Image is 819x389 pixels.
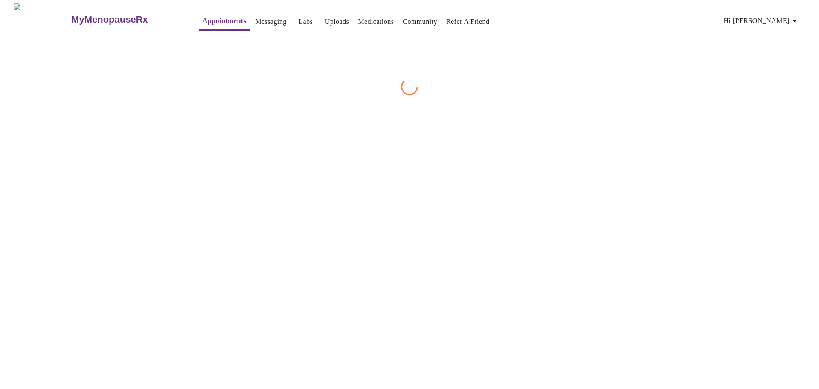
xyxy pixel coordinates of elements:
button: Uploads [322,13,353,30]
button: Community [399,13,441,30]
button: Labs [292,13,319,30]
a: Refer a Friend [446,16,490,28]
img: MyMenopauseRx Logo [14,3,70,35]
h3: MyMenopauseRx [71,14,148,25]
button: Medications [354,13,397,30]
a: Community [403,16,437,28]
button: Refer a Friend [443,13,493,30]
span: Hi [PERSON_NAME] [724,15,800,27]
a: Labs [299,16,313,28]
a: MyMenopauseRx [70,5,182,35]
a: Uploads [325,16,349,28]
button: Appointments [199,12,250,31]
a: Messaging [255,16,286,28]
a: Appointments [203,15,246,27]
a: Medications [358,16,394,28]
button: Messaging [252,13,290,30]
button: Hi [PERSON_NAME] [720,12,803,29]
